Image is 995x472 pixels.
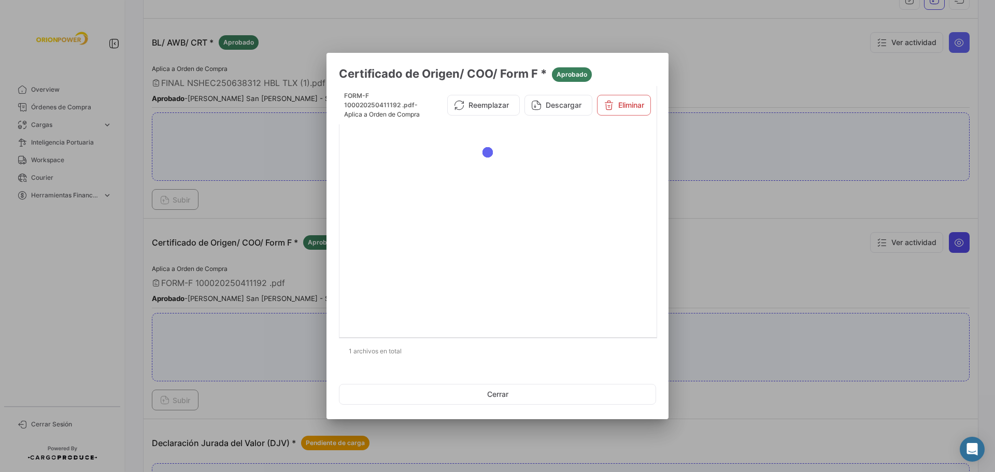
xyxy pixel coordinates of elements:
[524,95,592,116] button: Descargar
[339,384,656,405] button: Cerrar
[447,95,520,116] button: Reemplazar
[597,95,651,116] button: Eliminar
[344,92,415,109] span: FORM-F 100020250411192 .pdf
[339,338,656,364] div: 1 archivos en total
[960,437,985,462] div: Abrir Intercom Messenger
[339,65,656,82] h3: Certificado de Origen/ COO/ Form F *
[557,70,587,79] span: Aprobado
